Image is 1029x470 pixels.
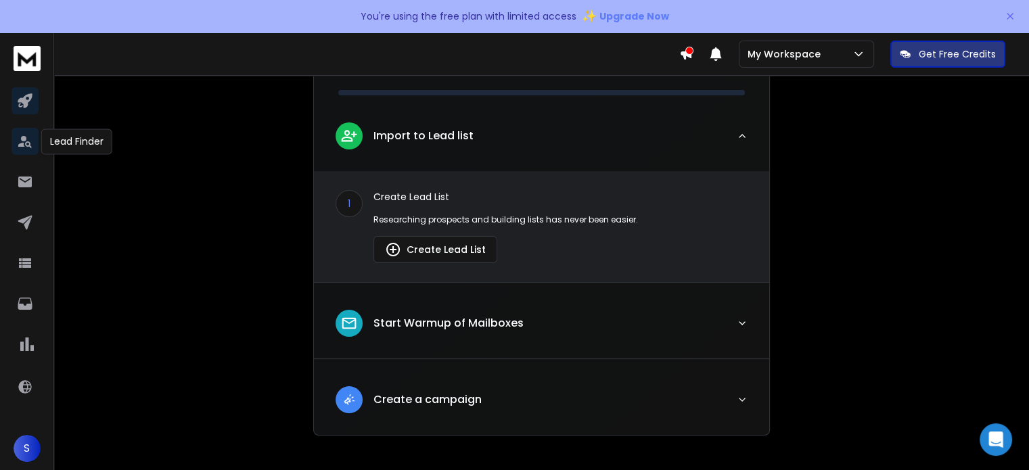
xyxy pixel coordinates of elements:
[748,47,826,61] p: My Workspace
[919,47,996,61] p: Get Free Credits
[314,171,769,282] div: leadImport to Lead list
[373,128,474,144] p: Import to Lead list
[340,127,358,144] img: lead
[373,214,748,225] p: Researching prospects and building lists has never been easier.
[314,112,769,171] button: leadImport to Lead list
[41,128,112,154] div: Lead Finder
[373,190,748,204] p: Create Lead List
[14,435,41,462] button: S
[14,46,41,71] img: logo
[373,315,524,331] p: Start Warmup of Mailboxes
[314,299,769,358] button: leadStart Warmup of Mailboxes
[599,9,669,23] span: Upgrade Now
[314,375,769,435] button: leadCreate a campaign
[582,3,669,30] button: ✨Upgrade Now
[385,241,401,258] img: lead
[373,236,497,263] button: Create Lead List
[336,190,363,217] div: 1
[980,423,1012,456] div: Open Intercom Messenger
[340,391,358,408] img: lead
[361,9,576,23] p: You're using the free plan with limited access
[340,314,358,332] img: lead
[373,392,482,408] p: Create a campaign
[582,7,597,26] span: ✨
[890,41,1005,68] button: Get Free Credits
